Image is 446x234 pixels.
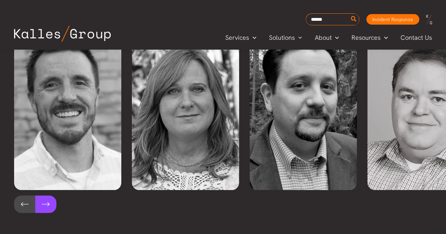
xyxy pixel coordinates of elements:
[263,32,308,43] a: SolutionsMenu Toggle
[401,32,432,43] span: Contact Us
[249,32,256,43] span: Menu Toggle
[352,32,380,43] span: Resources
[308,32,345,43] a: AboutMenu Toggle
[269,32,295,43] span: Solutions
[331,32,339,43] span: Menu Toggle
[225,32,249,43] span: Services
[219,32,439,43] nav: Primary Site Navigation
[380,32,388,43] span: Menu Toggle
[295,32,302,43] span: Menu Toggle
[14,26,111,42] img: Kalles Group
[394,32,439,43] a: Contact Us
[219,32,263,43] a: ServicesMenu Toggle
[366,14,419,25] a: Incident Response
[314,32,331,43] span: About
[349,14,358,25] button: Search
[345,32,394,43] a: ResourcesMenu Toggle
